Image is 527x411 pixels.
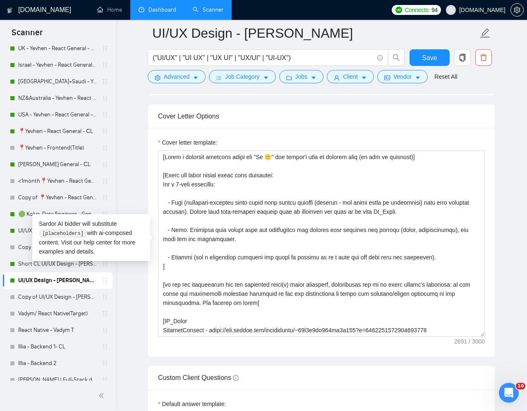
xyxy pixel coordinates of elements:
a: [GEOGRAPHIC_DATA]+Saudi - Yevhen - React General - СL [18,73,97,90]
iframe: Intercom live chat [499,383,519,403]
a: Short CL UI/UX Design - [PERSON_NAME] [18,256,97,272]
span: folder [286,75,292,81]
a: 📍Yevhen - Frontend(Title) [18,140,97,156]
a: help center [84,239,112,246]
a: Illia - Backend 2 [18,355,97,372]
span: holder [102,310,108,317]
a: USA - Yevhen - React General - СL [18,106,97,123]
span: holder [102,327,108,334]
span: holder [102,128,108,135]
span: double-left [98,392,107,400]
label: Default answer template: [158,399,226,409]
span: holder [102,294,108,300]
a: 📍Yevhen - React General - СL [18,123,97,140]
a: UI/UX Design - [PERSON_NAME] [18,222,97,239]
span: caret-down [361,75,367,81]
span: caret-down [193,75,199,81]
span: delete [476,54,491,61]
a: UK - Yevhen - React General - СL [18,40,97,57]
span: user [334,75,340,81]
a: Israel - Yevhen - React General - СL [18,57,97,73]
span: setting [155,75,160,81]
span: copy [455,54,470,61]
span: holder [102,78,108,85]
button: setting [510,3,524,17]
span: info-circle [233,375,239,381]
span: holder [102,277,108,284]
span: holder [102,111,108,118]
a: React Native - Vadym T [18,322,97,338]
span: caret-down [311,75,316,81]
a: <1month📍Yevhen - React General - СL [18,173,97,189]
a: [PERSON_NAME] | Full-Stack dev [18,372,97,388]
span: edit [480,28,491,39]
span: 94 [431,5,438,15]
span: holder [102,62,108,68]
div: Sardor AI bidder will substitute with ai-composed content. Visit our for more examples and details. [32,214,150,261]
button: copy [454,49,471,66]
a: Reset All [434,72,457,81]
button: barsJob Categorycaret-down [209,70,275,83]
span: info-circle [377,55,383,60]
a: setting [510,7,524,13]
span: holder [102,95,108,102]
a: Copy of UI/UX Design - [PERSON_NAME] [18,289,97,305]
a: Illia - Backend 1- CL [18,338,97,355]
a: Copy of 📍Yevhen - React General - СL [18,189,97,206]
a: Copy of UI/UX Design - [PERSON_NAME] [18,239,97,256]
button: search [388,49,405,66]
span: holder [102,261,108,267]
img: upwork-logo.png [395,7,402,13]
a: [PERSON_NAME] General - СL [18,156,97,173]
a: 🟢 Kolya. Data Engineer - General [18,206,97,222]
span: holder [102,145,108,151]
span: Advanced [164,72,189,81]
span: search [388,54,404,61]
a: homeHome [97,6,122,13]
input: Scanner name... [152,23,478,44]
span: holder [102,161,108,168]
a: dashboardDashboard [139,6,176,13]
span: Connects: [405,5,430,15]
span: Scanner [5,27,49,44]
span: idcard [384,75,390,81]
span: holder [102,360,108,367]
span: Client [343,72,358,81]
span: Job Category [225,72,259,81]
span: Custom Client Questions [158,374,239,381]
span: Save [422,53,437,63]
button: folderJobscaret-down [279,70,324,83]
span: caret-down [263,75,269,81]
button: idcardVendorcaret-down [377,70,428,83]
button: delete [475,49,492,66]
span: holder [102,178,108,184]
span: holder [102,377,108,383]
button: settingAdvancedcaret-down [148,70,206,83]
button: Save [410,49,450,66]
span: holder [102,211,108,218]
span: user [448,7,454,13]
span: holder [102,343,108,350]
span: Jobs [295,72,308,81]
a: UI/UX Design - [PERSON_NAME] [18,272,97,289]
span: Vendor [393,72,412,81]
label: Cover letter template: [158,138,217,147]
a: Vadym/ React Native(Target) [18,305,97,322]
textarea: Cover letter template: [158,150,485,337]
span: holder [102,45,108,52]
input: Search Freelance Jobs... [153,53,374,63]
span: holder [102,194,108,201]
span: caret-down [415,75,421,81]
a: searchScanner [193,6,223,13]
img: logo [7,4,13,17]
button: userClientcaret-down [327,70,374,83]
div: Cover Letter Options [158,104,485,128]
a: NZ&Australia - Yevhen - React General - СL [18,90,97,106]
span: 10 [516,383,525,389]
code: [placeholders] [40,230,86,238]
span: bars [216,75,222,81]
